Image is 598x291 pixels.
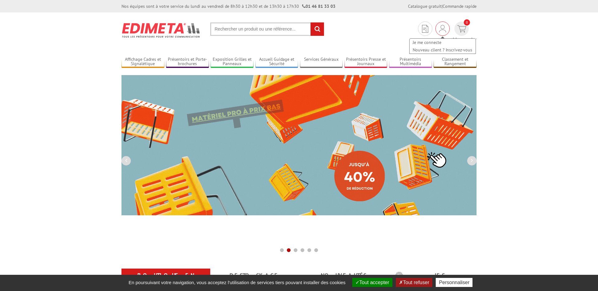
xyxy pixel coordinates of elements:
a: Commande rapide [443,3,477,9]
a: Services Généraux [300,57,343,67]
img: devis rapide [422,25,428,33]
a: Affichage Cadres et Signalétique [121,57,164,67]
a: Présentoirs Multimédia [389,57,432,67]
img: devis rapide [439,25,446,32]
strong: 01 46 81 33 03 [302,3,335,9]
a: Présentoirs et Porte-brochures [166,57,209,67]
a: Nouveau client ? Inscrivez-vous [410,46,476,54]
a: Je me connecte [410,39,476,46]
input: rechercher [311,22,324,36]
a: Exposition Grilles et Panneaux [211,57,254,67]
div: | [408,3,477,9]
a: Destockage [218,270,292,281]
a: Catalogue gratuit [408,3,442,9]
span: 0 [464,19,470,26]
a: Accueil Guidage et Sécurité [255,57,298,67]
button: Tout accepter [352,278,392,287]
a: devis rapide 0 Mon panier 0,00€ HT [453,21,477,50]
b: Les promotions [395,270,473,282]
button: Tout refuser [396,278,432,287]
div: Nos équipes sont à votre service du lundi au vendredi de 8h30 à 12h30 et de 13h30 à 17h30 [121,3,335,9]
a: Classement et Rangement [434,57,477,67]
img: devis rapide [457,25,466,32]
div: Je me connecte Nouveau client ? Inscrivez-vous [435,21,450,36]
a: nouveautés [306,270,380,281]
button: Personnaliser (fenêtre modale) [436,278,472,287]
a: Présentoirs Presse et Journaux [344,57,387,67]
img: Présentoir, panneau, stand - Edimeta - PLV, affichage, mobilier bureau, entreprise [121,19,201,42]
input: Rechercher un produit ou une référence... [210,22,324,36]
span: En poursuivant votre navigation, vous acceptez l'utilisation de services tiers pouvant installer ... [126,280,349,285]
